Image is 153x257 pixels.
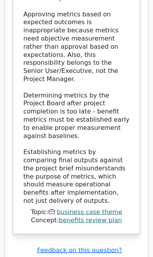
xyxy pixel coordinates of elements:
a: benefits review plan [59,216,122,224]
div: Topic: [19,208,134,216]
a: Feedback on this question? [37,246,122,254]
a: business case theme [57,208,122,216]
div: Concept: [19,216,134,225]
